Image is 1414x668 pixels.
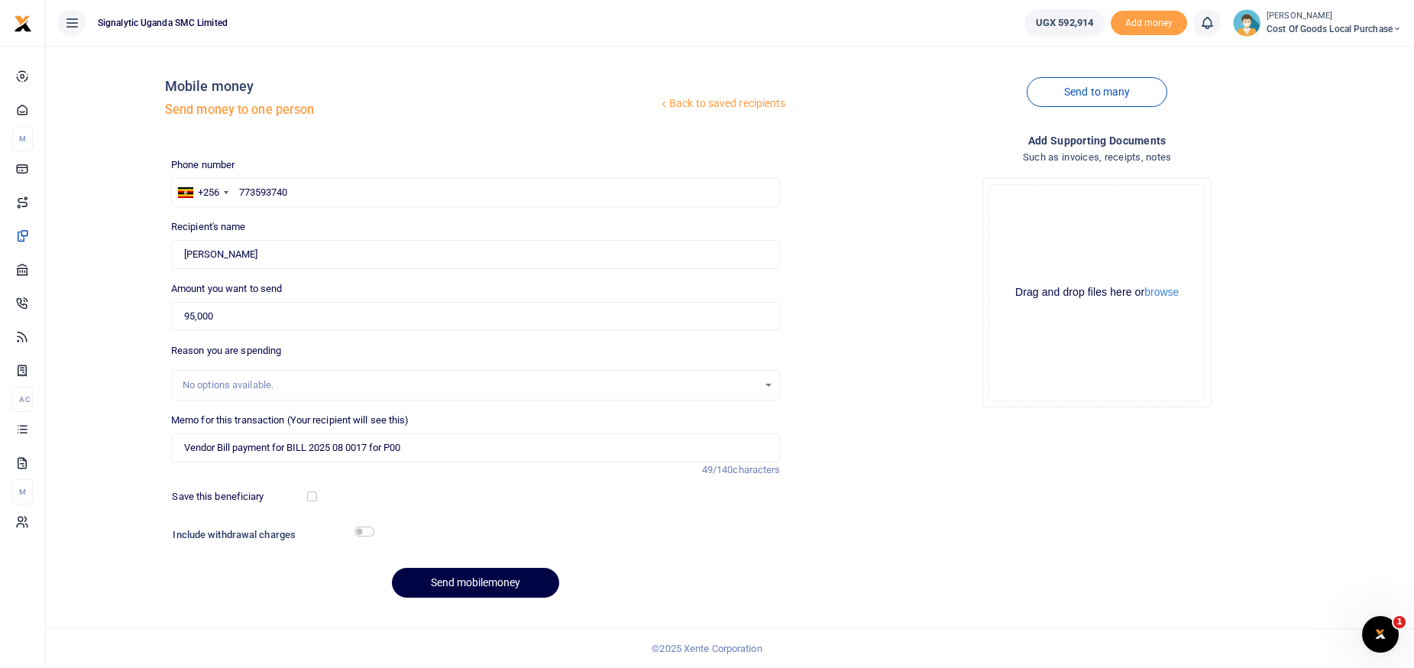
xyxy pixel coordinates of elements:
[1024,9,1105,37] a: UGX 592,914
[171,157,235,173] label: Phone number
[171,240,781,269] input: Loading name...
[171,433,781,462] input: Enter extra information
[165,102,658,118] h5: Send money to one person
[1362,616,1399,653] iframe: Intercom live chat
[14,15,32,33] img: logo-small
[12,126,33,151] li: M
[792,149,1402,166] h4: Such as invoices, receipts, notes
[702,464,733,475] span: 49/140
[172,179,233,206] div: Uganda: +256
[171,343,281,358] label: Reason you are spending
[1036,15,1093,31] span: UGX 592,914
[982,178,1212,407] div: File Uploader
[14,17,32,28] a: logo-small logo-large logo-large
[1267,10,1402,23] small: [PERSON_NAME]
[658,90,787,118] a: Back to saved recipients
[1111,16,1187,28] a: Add money
[1111,11,1187,36] li: Toup your wallet
[171,281,282,297] label: Amount you want to send
[1393,616,1406,628] span: 1
[165,78,658,95] h4: Mobile money
[392,568,559,598] button: Send mobilemoney
[171,302,781,331] input: UGX
[1233,9,1402,37] a: profile-user [PERSON_NAME] Cost of Goods Local Purchase
[171,178,781,207] input: Enter phone number
[1111,11,1187,36] span: Add money
[12,387,33,412] li: Ac
[1027,77,1167,107] a: Send to many
[92,16,234,30] span: Signalytic Uganda SMC Limited
[1233,9,1260,37] img: profile-user
[173,529,367,541] h6: Include withdrawal charges
[733,464,780,475] span: characters
[198,185,219,200] div: +256
[1267,22,1402,36] span: Cost of Goods Local Purchase
[1018,9,1111,37] li: Wallet ballance
[172,489,264,504] label: Save this beneficiary
[1144,287,1179,297] button: browse
[183,378,759,393] div: No options available.
[171,413,409,428] label: Memo for this transaction (Your recipient will see this)
[12,479,33,504] li: M
[171,219,246,235] label: Recipient's name
[989,285,1205,300] div: Drag and drop files here or
[792,132,1402,149] h4: Add supporting Documents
